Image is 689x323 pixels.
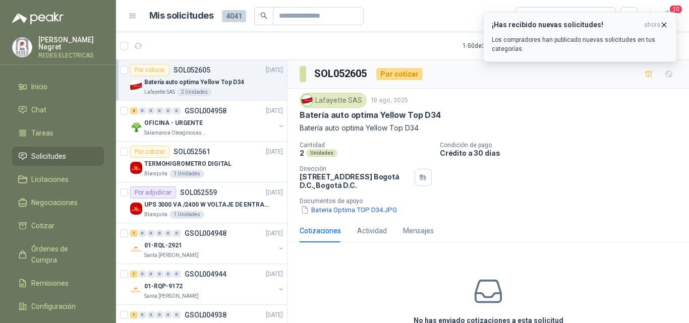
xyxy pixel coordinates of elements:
[139,107,146,114] div: 0
[144,159,232,169] p: TERMOHIGROMETRO DIGITAL
[180,189,217,196] p: SOL052559
[222,10,246,22] span: 4041
[12,147,104,166] a: Solicitudes
[357,225,387,236] div: Actividad
[144,200,270,210] p: UPS 3000 VA /2400 W VOLTAJE DE ENTRADA / SALIDA 12V ON LINE
[130,203,142,215] img: Company Logo
[177,88,212,96] div: 2 Unidades
[144,292,199,300] p: Santa [PERSON_NAME]
[185,271,226,278] p: GSOL004944
[300,149,304,157] p: 2
[12,170,104,189] a: Licitaciones
[659,7,677,25] button: 20
[483,12,677,62] button: ¡Has recibido nuevas solicitudes!ahora Los compradores han publicado nuevas solicitudes en tus ca...
[266,310,283,320] p: [DATE]
[144,251,199,260] p: Santa [PERSON_NAME]
[260,12,267,19] span: search
[13,38,32,57] img: Company Logo
[144,241,182,250] p: 01-RQL-2921
[147,311,155,318] div: 0
[130,243,142,255] img: Company Logo
[169,211,204,219] div: 1 Unidades
[139,311,146,318] div: 0
[12,216,104,235] a: Cotizar
[156,311,163,318] div: 0
[300,165,411,172] p: Dirección
[492,35,668,53] p: Los compradores han publicado nuevas solicitudes en tus categorías.
[492,21,640,29] h3: ¡Has recibido nuevas solicitudes!
[314,66,368,82] h3: SOL052605
[300,93,367,108] div: Lafayette SAS
[147,107,155,114] div: 0
[164,311,172,318] div: 0
[12,123,104,143] a: Tareas
[130,105,285,137] a: 4 0 0 0 0 0 GSOL004958[DATE] Company LogoOFICINA - URGENTESalamanca Oleaginosas SAS
[302,95,313,106] img: Company Logo
[130,311,138,318] div: 1
[173,107,181,114] div: 0
[173,271,181,278] div: 0
[669,5,683,14] span: 20
[139,271,146,278] div: 0
[266,229,283,238] p: [DATE]
[31,127,53,139] span: Tareas
[116,142,287,182] a: Por cotizarSOL052561[DATE] Company LogoTERMOHIGROMETRO DIGITALBlanquita1 Unidades
[174,148,210,155] p: SOL052561
[144,170,167,178] p: Blanquita
[300,110,441,120] p: Batería auto optima Yellow Top D34
[376,68,423,80] div: Por cotizar
[12,77,104,96] a: Inicio
[300,142,432,149] p: Cantidad
[169,170,204,178] div: 1 Unidades
[12,100,104,119] a: Chat
[31,151,66,162] span: Solicitudes
[116,182,287,223] a: Por adjudicarSOL052559[DATE] Company LogoUPS 3000 VA /2400 W VOLTAJE DE ENTRADA / SALIDA 12V ON L...
[130,230,138,237] div: 1
[38,52,104,58] p: REDES ELECTRICAS
[12,239,104,270] a: Órdenes de Compra
[164,271,172,278] div: 0
[130,162,142,174] img: Company Logo
[440,142,685,149] p: Condición de pago
[130,64,169,76] div: Por cotizar
[644,21,660,29] span: ahora
[266,66,283,75] p: [DATE]
[173,230,181,237] div: 0
[31,197,78,208] span: Negociaciones
[266,106,283,116] p: [DATE]
[144,88,175,96] p: Lafayette SAS
[130,80,142,92] img: Company Logo
[130,268,285,300] a: 1 0 0 0 0 0 GSOL004944[DATE] Company Logo01-RQP-9172Santa [PERSON_NAME]
[31,243,94,266] span: Órdenes de Compra
[12,12,64,24] img: Logo peakr
[130,227,285,260] a: 1 0 0 0 0 0 GSOL004948[DATE] Company Logo01-RQL-2921Santa [PERSON_NAME]
[149,9,214,23] h1: Mis solicitudes
[266,188,283,198] p: [DATE]
[38,36,104,50] p: [PERSON_NAME] Negret
[300,172,411,189] p: [STREET_ADDRESS] Bogotá D.C. , Bogotá D.C.
[300,122,677,134] p: Batería auto optima Yellow Top D34
[300,205,398,215] button: Bateria Optima TOP D34.JPG
[130,271,138,278] div: 1
[463,38,528,54] div: 1 - 50 de 3456
[185,107,226,114] p: GSOL004958
[164,230,172,237] div: 0
[130,186,176,199] div: Por adjudicar
[164,107,172,114] div: 0
[440,149,685,157] p: Crédito a 30 días
[300,225,341,236] div: Cotizaciones
[403,225,434,236] div: Mensajes
[306,149,337,157] div: Unidades
[144,78,244,87] p: Batería auto optima Yellow Top D34
[12,193,104,212] a: Negociaciones
[116,60,287,101] a: Por cotizarSOL052605[DATE] Company LogoBatería auto optima Yellow Top D34Lafayette SAS2 Unidades
[130,284,142,296] img: Company Logo
[300,198,685,205] p: Documentos de apoyo
[31,301,76,312] span: Configuración
[31,174,69,185] span: Licitaciones
[266,270,283,279] p: [DATE]
[144,282,183,291] p: 01-RQP-9172
[185,230,226,237] p: GSOL004948
[156,230,163,237] div: 0
[147,271,155,278] div: 0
